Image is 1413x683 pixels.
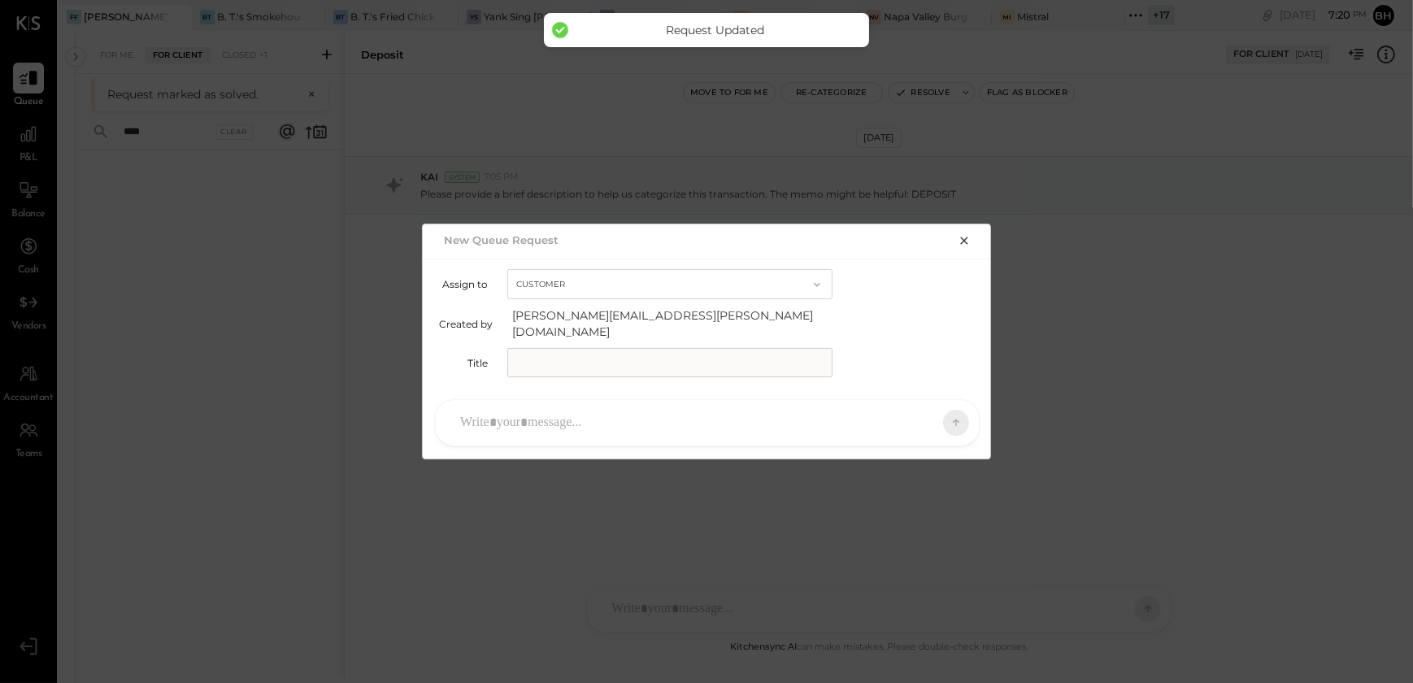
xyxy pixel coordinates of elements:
[439,278,488,290] label: Assign to
[507,269,833,299] button: Customer
[439,357,488,369] label: Title
[444,233,559,246] h2: New Queue Request
[439,318,493,330] label: Created by
[512,307,837,340] span: [PERSON_NAME][EMAIL_ADDRESS][PERSON_NAME][DOMAIN_NAME]
[576,23,853,37] div: Request Updated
